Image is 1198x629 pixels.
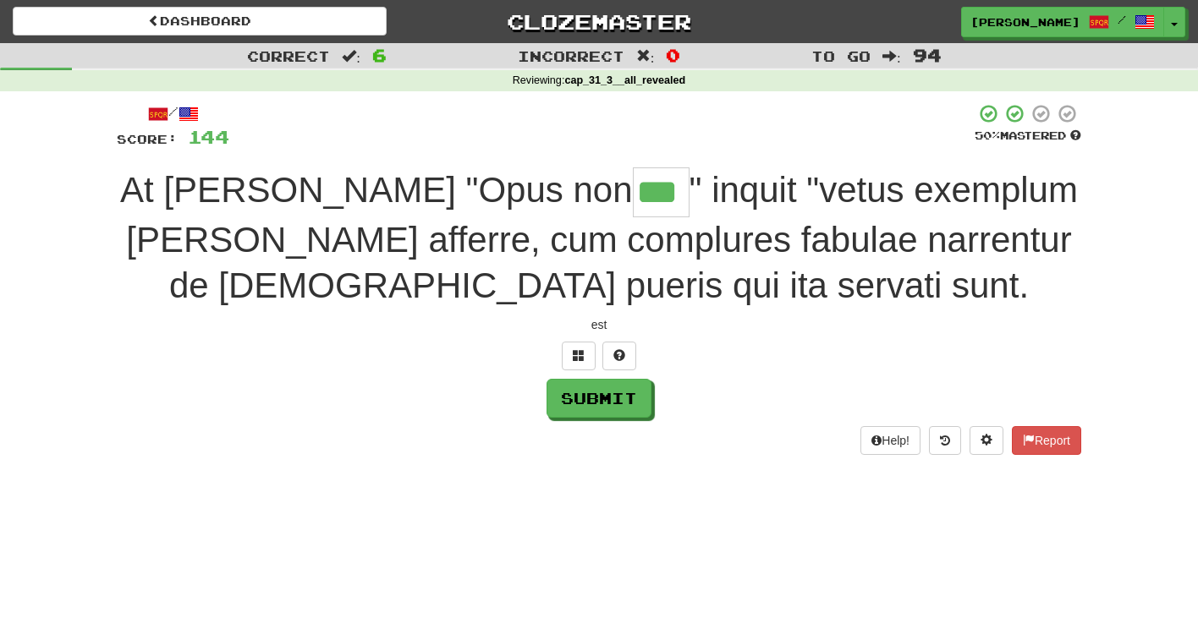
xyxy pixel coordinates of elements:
span: " inquit "vetus exemplum [PERSON_NAME] afferre, cum complures fabulae narrentur de [DEMOGRAPHIC_D... [126,170,1078,305]
span: : [882,49,901,63]
a: Dashboard [13,7,387,36]
span: [PERSON_NAME] [970,14,1080,30]
div: / [117,103,229,124]
span: : [636,49,655,63]
button: Single letter hint - you only get 1 per sentence and score half the points! alt+h [602,342,636,370]
span: / [1118,14,1126,25]
span: 94 [913,45,942,65]
span: Incorrect [518,47,624,64]
span: Score: [117,132,178,146]
a: [PERSON_NAME] / [961,7,1164,37]
span: Correct [247,47,330,64]
span: 144 [188,126,229,147]
button: Round history (alt+y) [929,426,961,455]
span: 6 [372,45,387,65]
span: At [PERSON_NAME] "Opus non [120,170,632,210]
div: est [117,316,1081,333]
button: Report [1012,426,1081,455]
span: 0 [666,45,680,65]
div: Mastered [975,129,1081,144]
a: Clozemaster [412,7,786,36]
strong: cap_31_3__all_revealed [564,74,685,86]
span: To go [811,47,871,64]
button: Help! [860,426,920,455]
span: 50 % [975,129,1000,142]
button: Switch sentence to multiple choice alt+p [562,342,596,370]
span: : [342,49,360,63]
button: Submit [547,379,651,418]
